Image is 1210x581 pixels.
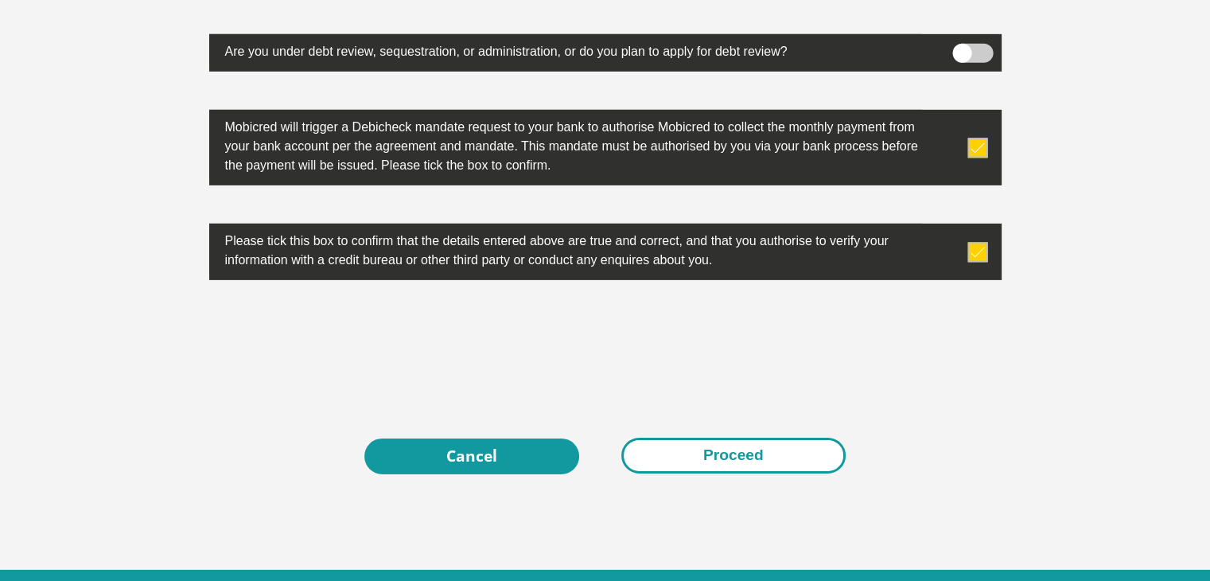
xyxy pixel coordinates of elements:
[209,224,922,274] label: Please tick this box to confirm that the details entered above are true and correct, and that you...
[484,318,726,380] iframe: reCAPTCHA
[209,110,922,179] label: Mobicred will trigger a Debicheck mandate request to your bank to authorise Mobicred to collect t...
[621,438,846,474] button: Proceed
[209,34,922,65] label: Are you under debt review, sequestration, or administration, or do you plan to apply for debt rev...
[364,439,579,474] a: Cancel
